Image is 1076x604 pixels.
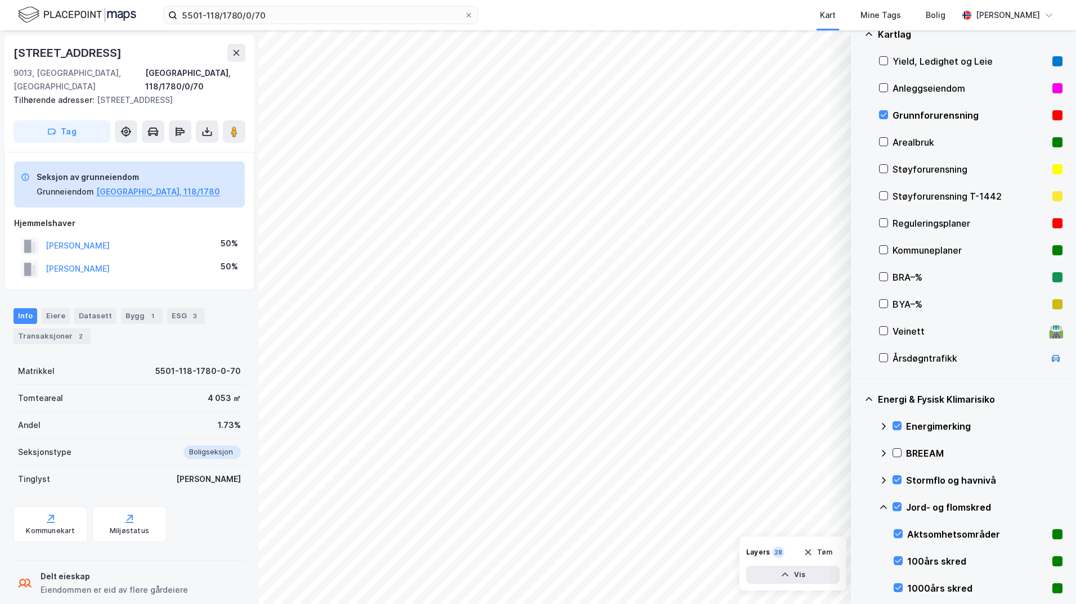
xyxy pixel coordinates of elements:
[820,8,836,22] div: Kart
[893,351,1044,365] div: Årsdøgntrafikk
[906,501,1062,514] div: Jord- og flomskred
[14,93,236,107] div: [STREET_ADDRESS]
[878,28,1062,41] div: Kartlag
[14,120,110,143] button: Tag
[893,271,1048,284] div: BRA–%
[177,7,464,24] input: Søk på adresse, matrikkel, gårdeiere, leietakere eller personer
[221,237,238,250] div: 50%
[121,308,163,324] div: Bygg
[893,217,1048,230] div: Reguleringsplaner
[96,185,220,199] button: [GEOGRAPHIC_DATA], 118/1780
[926,8,945,22] div: Bolig
[907,582,1048,595] div: 1000års skred
[155,364,241,378] div: 5501-118-1780-0-70
[976,8,1040,22] div: [PERSON_NAME]
[878,393,1062,406] div: Energi & Fysisk Klimarisiko
[14,217,245,230] div: Hjemmelshaver
[906,420,1062,433] div: Energimerking
[145,66,245,93] div: [GEOGRAPHIC_DATA], 118/1780/0/70
[18,5,136,25] img: logo.f888ab2527a4732fd821a326f86c7f29.svg
[893,190,1048,203] div: Støyforurensning T-1442
[41,570,188,583] div: Delt eieskap
[18,364,55,378] div: Matrikkel
[18,472,50,486] div: Tinglyst
[221,260,238,273] div: 50%
[907,528,1048,541] div: Aktsomhetsområder
[893,298,1048,311] div: BYA–%
[893,82,1048,95] div: Anleggseiendom
[37,185,94,199] div: Grunneiendom
[110,526,149,535] div: Miljøstatus
[208,391,241,405] div: 4 053 ㎡
[860,8,901,22] div: Mine Tags
[893,109,1048,122] div: Grunnforurensning
[218,418,241,432] div: 1.73%
[772,547,784,558] div: 28
[14,66,145,93] div: 9013, [GEOGRAPHIC_DATA], [GEOGRAPHIC_DATA]
[893,55,1048,68] div: Yield, Ledighet og Leie
[1020,550,1076,604] iframe: Chat Widget
[176,472,241,486] div: [PERSON_NAME]
[14,95,97,105] span: Tilhørende adresser:
[14,44,124,62] div: [STREET_ADDRESS]
[74,308,116,324] div: Datasett
[893,324,1044,338] div: Veinett
[746,548,770,557] div: Layers
[147,310,158,322] div: 1
[26,526,75,535] div: Kommunekart
[906,447,1062,460] div: BREEAM
[189,310,200,322] div: 3
[796,543,840,561] button: Tøm
[1048,324,1064,339] div: 🛣️
[75,331,86,342] div: 2
[893,163,1048,176] div: Støyforurensning
[167,308,205,324] div: ESG
[893,136,1048,149] div: Arealbruk
[18,418,41,432] div: Andel
[18,445,71,459] div: Seksjonstype
[746,566,840,584] button: Vis
[18,391,63,405] div: Tomteareal
[893,244,1048,257] div: Kommuneplaner
[907,555,1048,568] div: 100års skred
[37,170,220,184] div: Seksjon av grunneiendom
[906,474,1062,487] div: Stormflo og havnivå
[41,583,188,597] div: Eiendommen er eid av flere gårdeiere
[14,308,37,324] div: Info
[14,328,91,344] div: Transaksjoner
[42,308,70,324] div: Eiere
